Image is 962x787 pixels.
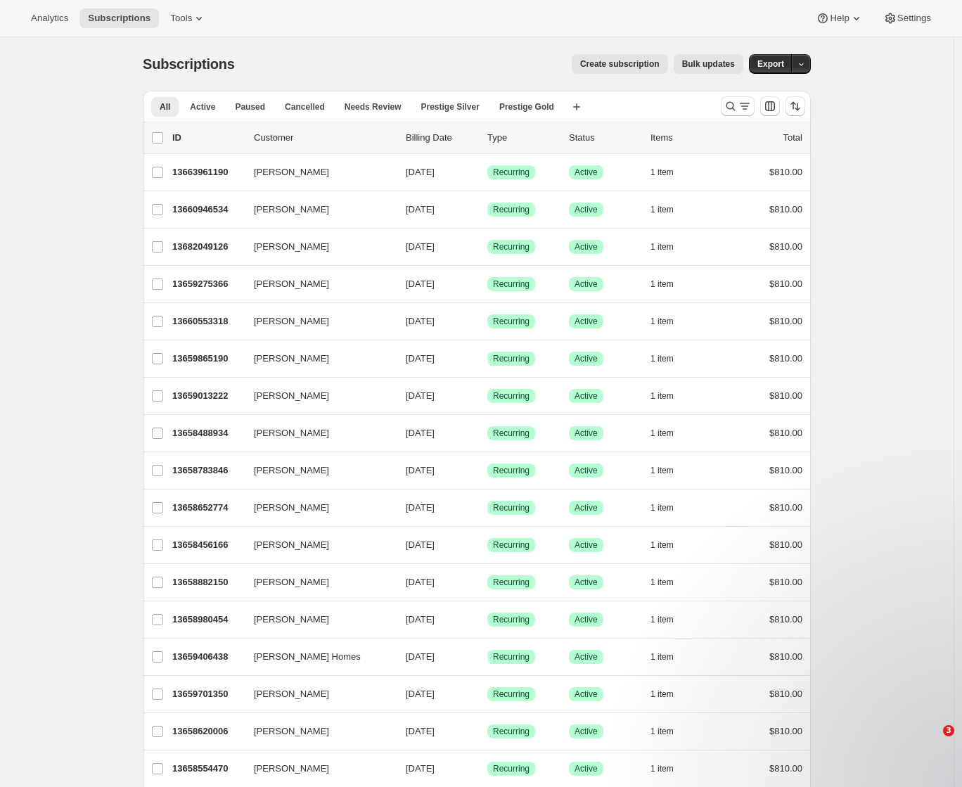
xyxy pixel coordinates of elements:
[172,352,243,366] p: 13659865190
[493,316,530,327] span: Recurring
[575,726,598,737] span: Active
[650,684,689,704] button: 1 item
[254,613,329,627] span: [PERSON_NAME]
[406,726,435,736] span: [DATE]
[172,535,802,555] div: 13658456166[PERSON_NAME][DATE]SuccessRecurringSuccessActive1 item$810.00
[421,101,479,113] span: Prestige Silver
[245,422,386,444] button: [PERSON_NAME]
[575,502,598,513] span: Active
[769,465,802,475] span: $810.00
[769,763,802,774] span: $810.00
[88,13,150,24] span: Subscriptions
[650,279,674,290] span: 1 item
[650,312,689,331] button: 1 item
[254,240,329,254] span: [PERSON_NAME]
[650,386,689,406] button: 1 item
[245,385,386,407] button: [PERSON_NAME]
[565,97,588,117] button: Create new view
[406,167,435,177] span: [DATE]
[245,497,386,519] button: [PERSON_NAME]
[807,8,871,28] button: Help
[650,316,674,327] span: 1 item
[143,56,235,72] span: Subscriptions
[172,131,243,145] p: ID
[749,54,793,74] button: Export
[493,614,530,625] span: Recurring
[245,534,386,556] button: [PERSON_NAME]
[172,162,802,182] div: 13663961190[PERSON_NAME][DATE]SuccessRecurringSuccessActive1 item$810.00
[569,131,639,145] p: Status
[785,96,805,116] button: Sort the results
[245,310,386,333] button: [PERSON_NAME]
[493,502,530,513] span: Recurring
[172,349,802,369] div: 13659865190[PERSON_NAME][DATE]SuccessRecurringSuccessActive1 item$810.00
[769,390,802,401] span: $810.00
[254,575,329,589] span: [PERSON_NAME]
[172,274,802,294] div: 13659275366[PERSON_NAME][DATE]SuccessRecurringSuccessActive1 item$810.00
[172,575,243,589] p: 13658882150
[769,167,802,177] span: $810.00
[254,762,329,776] span: [PERSON_NAME]
[254,650,361,664] span: [PERSON_NAME] Homes
[235,101,265,113] span: Paused
[172,237,802,257] div: 13682049126[PERSON_NAME][DATE]SuccessRecurringSuccessActive1 item$810.00
[650,162,689,182] button: 1 item
[345,101,402,113] span: Needs Review
[650,610,689,629] button: 1 item
[172,165,243,179] p: 13663961190
[650,763,674,774] span: 1 item
[650,502,674,513] span: 1 item
[650,353,674,364] span: 1 item
[769,204,802,215] span: $810.00
[487,131,558,145] div: Type
[650,535,689,555] button: 1 item
[406,689,435,699] span: [DATE]
[493,651,530,663] span: Recurring
[575,167,598,178] span: Active
[172,314,243,328] p: 13660553318
[23,8,77,28] button: Analytics
[650,722,689,741] button: 1 item
[172,501,243,515] p: 13658652774
[650,428,674,439] span: 1 item
[162,8,214,28] button: Tools
[575,428,598,439] span: Active
[769,353,802,364] span: $810.00
[172,389,243,403] p: 13659013222
[172,203,243,217] p: 13660946534
[493,390,530,402] span: Recurring
[406,502,435,513] span: [DATE]
[172,613,243,627] p: 13658980454
[406,353,435,364] span: [DATE]
[575,279,598,290] span: Active
[493,689,530,700] span: Recurring
[493,539,530,551] span: Recurring
[254,352,329,366] span: [PERSON_NAME]
[897,13,931,24] span: Settings
[254,724,329,738] span: [PERSON_NAME]
[499,101,554,113] span: Prestige Gold
[245,347,386,370] button: [PERSON_NAME]
[245,198,386,221] button: [PERSON_NAME]
[493,465,530,476] span: Recurring
[650,647,689,667] button: 1 item
[245,646,386,668] button: [PERSON_NAME] Homes
[254,389,329,403] span: [PERSON_NAME]
[254,538,329,552] span: [PERSON_NAME]
[650,539,674,551] span: 1 item
[254,501,329,515] span: [PERSON_NAME]
[650,651,674,663] span: 1 item
[493,353,530,364] span: Recurring
[650,167,674,178] span: 1 item
[254,165,329,179] span: [PERSON_NAME]
[245,757,386,780] button: [PERSON_NAME]
[406,465,435,475] span: [DATE]
[245,273,386,295] button: [PERSON_NAME]
[575,316,598,327] span: Active
[914,725,948,759] iframe: Intercom live chat
[575,539,598,551] span: Active
[493,428,530,439] span: Recurring
[572,54,668,74] button: Create subscription
[650,689,674,700] span: 1 item
[172,131,802,145] div: IDCustomerBilling DateTypeStatusItemsTotal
